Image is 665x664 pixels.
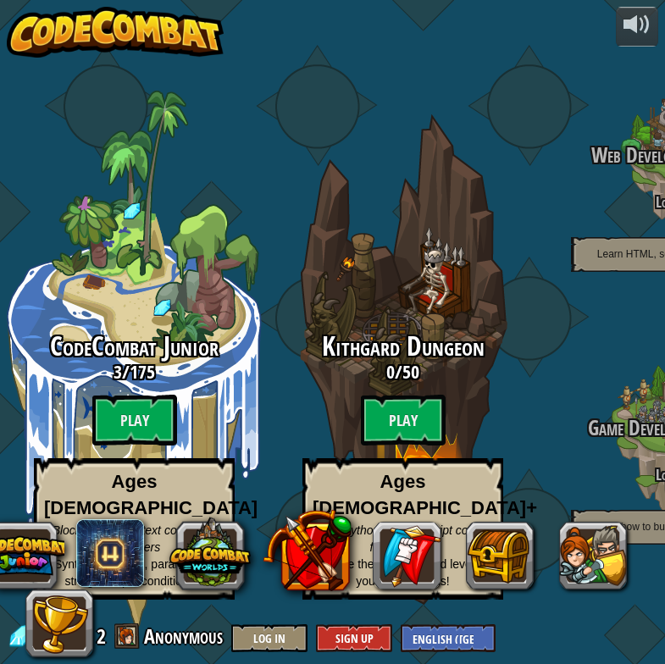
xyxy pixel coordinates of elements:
[50,328,219,364] span: CodeCombat Junior
[130,359,155,385] span: 175
[386,359,395,385] span: 0
[322,328,485,364] span: Kithgard Dungeon
[92,395,177,445] btn: Play
[269,91,537,628] div: Complete previous world to unlock
[313,471,537,518] strong: Ages [DEMOGRAPHIC_DATA]+
[616,7,658,47] button: Adjust volume
[44,471,258,518] strong: Ages [DEMOGRAPHIC_DATA]
[361,395,446,445] btn: Play
[269,362,537,382] h3: /
[7,7,224,58] img: CodeCombat - Learn how to code by playing a game
[402,359,419,385] span: 50
[114,359,122,385] span: 3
